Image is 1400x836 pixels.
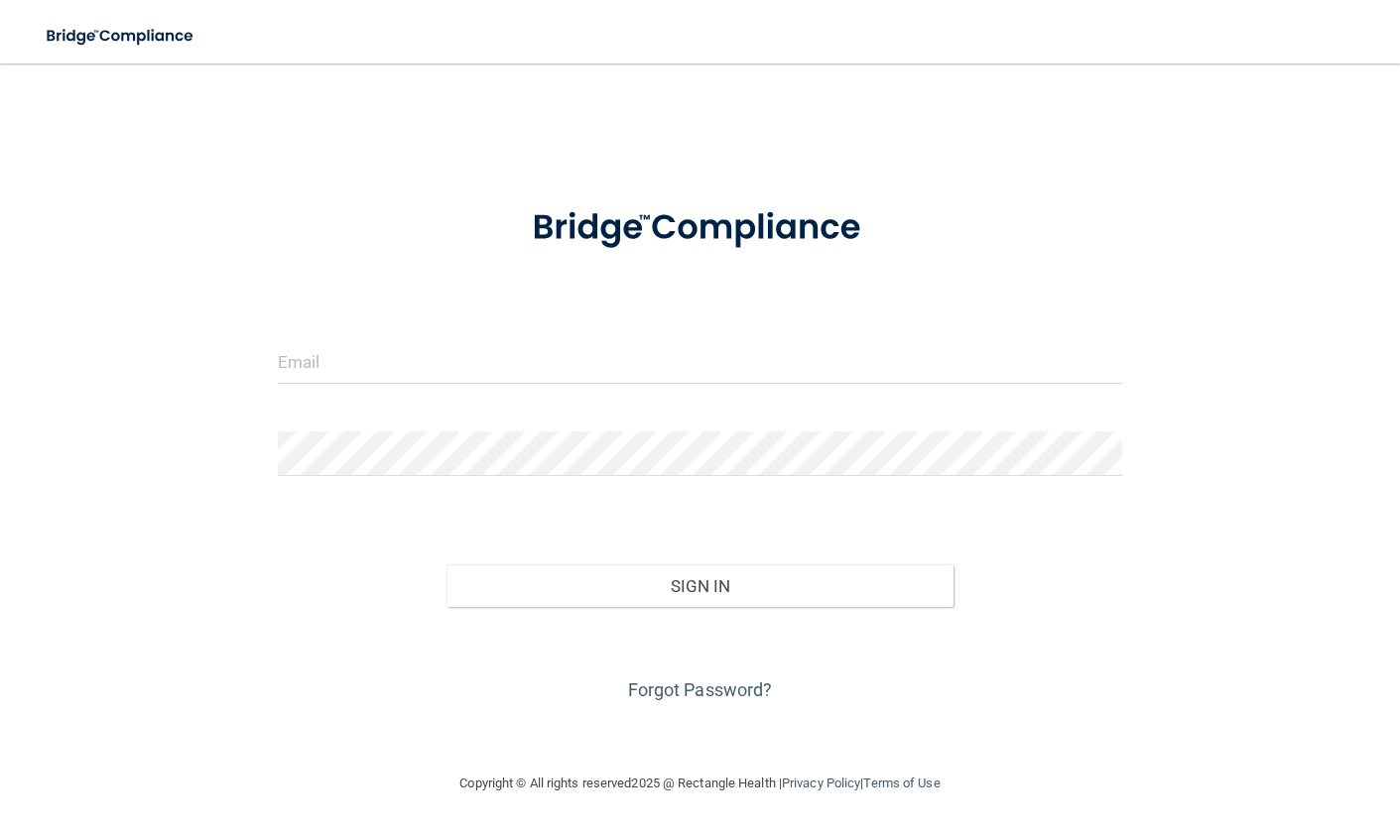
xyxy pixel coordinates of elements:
[278,339,1123,384] input: Email
[782,776,860,790] a: Privacy Policy
[446,564,954,608] button: Sign In
[496,182,904,274] img: bridge_compliance_login_screen.278c3ca4.svg
[628,679,773,700] a: Forgot Password?
[30,16,212,57] img: bridge_compliance_login_screen.278c3ca4.svg
[338,752,1063,815] div: Copyright © All rights reserved 2025 @ Rectangle Health | |
[863,776,940,790] a: Terms of Use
